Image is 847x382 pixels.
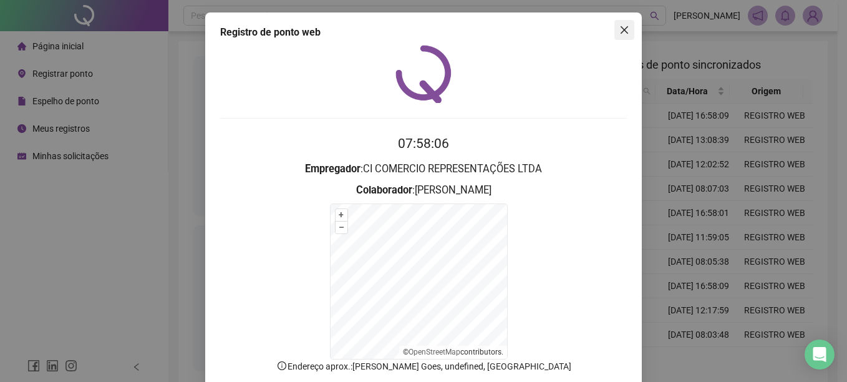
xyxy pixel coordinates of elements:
[619,25,629,35] span: close
[398,136,449,151] time: 07:58:06
[220,161,627,177] h3: : CI COMERCIO REPRESENTAÇÕES LTDA
[356,184,412,196] strong: Colaborador
[614,20,634,40] button: Close
[336,222,347,233] button: –
[305,163,361,175] strong: Empregador
[220,25,627,40] div: Registro de ponto web
[220,360,627,373] p: Endereço aprox. : [PERSON_NAME] Goes, undefined, [GEOGRAPHIC_DATA]
[395,45,452,103] img: QRPoint
[336,209,347,221] button: +
[409,348,460,356] a: OpenStreetMap
[403,348,503,356] li: © contributors.
[220,182,627,198] h3: : [PERSON_NAME]
[276,360,288,371] span: info-circle
[805,340,835,370] div: Open Intercom Messenger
